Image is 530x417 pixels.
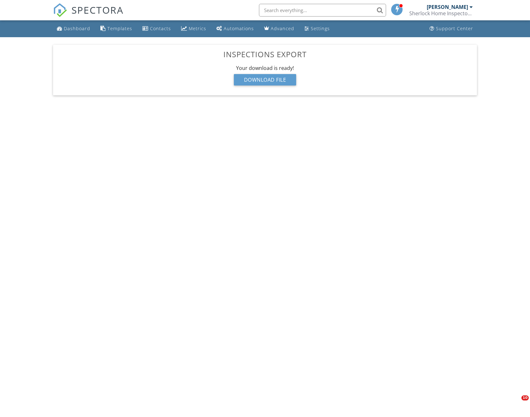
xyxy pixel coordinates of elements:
div: Your download is ready! [58,65,472,72]
a: Automations (Basic) [214,23,256,35]
div: Dashboard [64,25,90,31]
div: Support Center [436,25,473,31]
a: Contacts [140,23,173,35]
div: Automations [224,25,254,31]
a: SPECTORA [53,9,124,22]
a: Settings [302,23,332,35]
div: Advanced [271,25,294,31]
input: Search everything... [259,4,386,17]
a: Advanced [262,23,297,35]
img: The Best Home Inspection Software - Spectora [53,3,67,17]
h3: Inspections Export [58,50,472,58]
a: Dashboard [54,23,93,35]
div: [PERSON_NAME] [427,4,468,10]
a: Metrics [179,23,209,35]
span: 10 [521,395,529,400]
a: Support Center [427,23,476,35]
a: Templates [98,23,135,35]
iframe: Intercom live chat [508,395,524,411]
div: Metrics [189,25,206,31]
div: Contacts [150,25,171,31]
div: Templates [107,25,132,31]
div: Settings [311,25,330,31]
div: Download File [234,74,296,85]
div: Sherlock Home Inspector LLC [409,10,473,17]
span: SPECTORA [71,3,124,17]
